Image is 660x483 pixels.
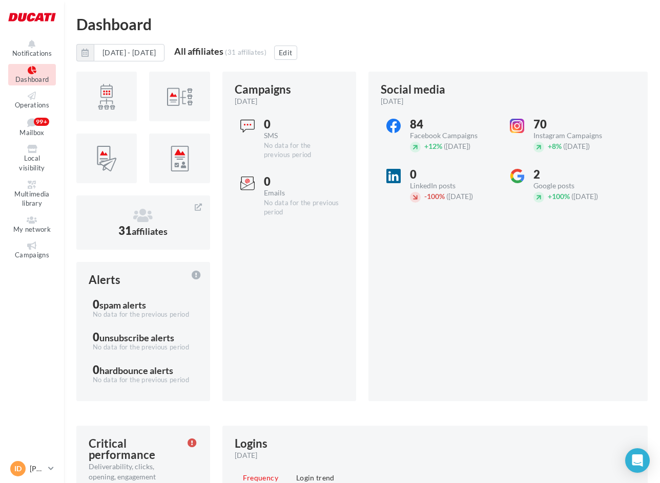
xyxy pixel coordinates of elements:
div: SMS [264,132,335,139]
span: 100% [424,192,445,201]
div: 0 [264,176,343,187]
div: Google posts [533,182,619,189]
span: Operations [15,101,49,109]
a: Multimedia library [8,179,56,210]
span: Login trend [296,473,335,482]
a: My network [8,214,56,236]
span: Multimedia library [14,190,49,208]
span: Local visibility [19,155,45,172]
div: Facebook Campaigns [410,132,496,139]
div: No data for the previous period [264,199,343,217]
span: [DATE] [381,96,403,106]
div: hardbounce alerts [99,366,173,375]
span: 8% [548,142,562,150]
span: ([DATE]) [446,192,473,201]
span: ([DATE]) [563,142,590,150]
span: Campaigns [15,251,49,259]
div: 0 [93,332,194,343]
span: affiliates [132,226,168,237]
span: ([DATE]) [444,142,470,150]
div: Campaigns [235,84,291,95]
span: Mailbox [19,128,44,137]
div: Open Intercom Messenger [625,448,650,473]
div: Dashboard [76,16,648,32]
div: No data for the previous period [93,376,194,385]
div: LinkedIn posts [410,182,496,189]
div: Critical performance [89,438,175,460]
span: [DATE] [235,450,257,460]
span: + [424,142,428,150]
a: Dashboard [8,64,56,86]
div: No data for the previous period [93,310,194,319]
div: 99+ [34,118,49,126]
div: 0 [93,364,194,376]
span: + [548,192,552,201]
div: No data for the previous period [93,343,194,352]
span: 12% [424,142,442,150]
span: Dashboard [15,75,49,83]
span: ([DATE]) [571,192,598,201]
span: - [424,192,427,201]
span: ID [14,464,22,474]
div: Deliverability, clicks, opening, engagement [89,462,179,482]
div: unsubscribe alerts [99,333,174,342]
button: [DATE] - [DATE] [76,44,164,61]
span: [DATE] [235,96,257,106]
a: Mailbox 99+ [8,116,56,139]
div: All affiliates [174,47,223,56]
div: (31 affiliates) [225,48,266,56]
span: 100% [548,192,570,201]
div: 2 [533,169,619,180]
div: No data for the previous period [264,141,335,160]
button: Edit [274,46,297,60]
div: 0 [264,119,335,130]
div: Logins [235,438,267,449]
div: Social media [381,84,445,95]
div: 70 [533,119,619,130]
span: 31 [118,224,168,237]
div: 0 [93,299,194,310]
button: [DATE] - [DATE] [94,44,164,61]
a: Operations [8,90,56,112]
a: Campaigns [8,239,56,261]
p: [PERSON_NAME] [30,464,44,474]
a: Local visibility [8,143,56,174]
span: My network [13,225,51,233]
button: Notifications [8,38,56,60]
div: 0 [410,169,496,180]
span: + [548,142,552,150]
div: Emails [264,189,343,196]
div: Alerts [89,274,120,286]
span: Notifications [12,49,52,57]
div: Instagram Campaigns [533,132,619,139]
div: 84 [410,119,496,130]
div: spam alerts [99,300,146,310]
a: ID [PERSON_NAME] [8,459,56,478]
